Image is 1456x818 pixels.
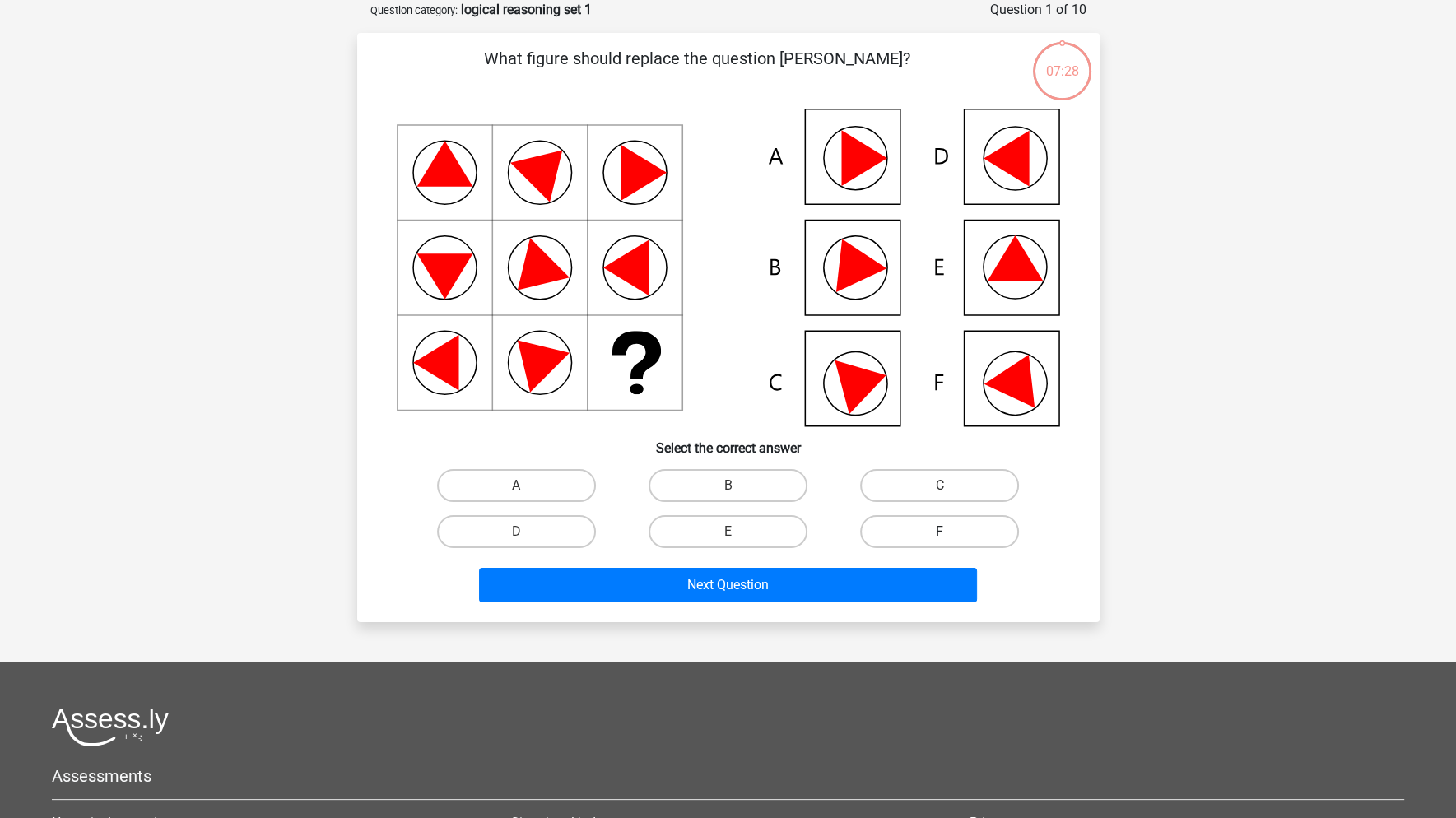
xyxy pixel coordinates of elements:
[1031,40,1093,81] div: 07:28
[52,766,1404,786] h5: Assessments
[860,469,1019,502] label: C
[649,469,807,502] label: B
[461,2,592,17] strong: logical reasoning set 1
[370,4,458,16] small: Question category:
[479,568,977,602] button: Next Question
[437,469,596,502] label: A
[649,515,807,548] label: E
[384,427,1073,456] h6: Select the correct answer
[860,515,1019,548] label: F
[52,708,169,746] img: Assessly logo
[384,46,1012,95] p: What figure should replace the question [PERSON_NAME]?
[437,515,596,548] label: D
